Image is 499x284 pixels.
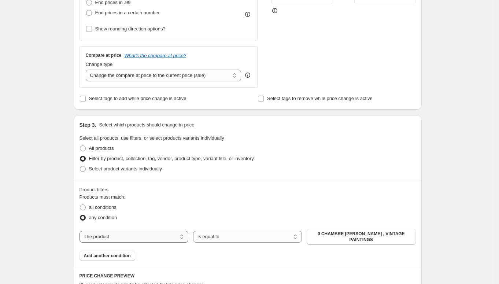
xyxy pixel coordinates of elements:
p: Select which products should change in price [99,121,194,129]
span: Add another condition [84,253,131,259]
div: help [244,71,251,79]
span: Products must match: [80,194,126,200]
span: Select tags to add while price change is active [89,96,186,101]
span: all conditions [89,204,117,210]
span: any condition [89,215,117,220]
button: What's the compare at price? [125,53,186,58]
span: Change type [86,62,113,67]
span: End prices in a certain number [95,10,160,15]
span: Select product variants individually [89,166,162,171]
h6: PRICE CHANGE PREVIEW [80,273,416,279]
span: 0 CHAMBRE [PERSON_NAME] , VINTAGE PAINTINGS [311,231,411,243]
button: Add another condition [80,251,135,261]
span: Select all products, use filters, or select products variants individually [80,135,224,141]
span: Select tags to remove while price change is active [267,96,373,101]
span: Show rounding direction options? [95,26,166,32]
h3: Compare at price [86,52,122,58]
span: All products [89,145,114,151]
span: Filter by product, collection, tag, vendor, product type, variant title, or inventory [89,156,254,161]
div: Product filters [80,186,416,193]
button: 0 CHAMBRE DE RAPHAËL , VINTAGE PAINTINGS [307,229,415,245]
h2: Step 3. [80,121,96,129]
